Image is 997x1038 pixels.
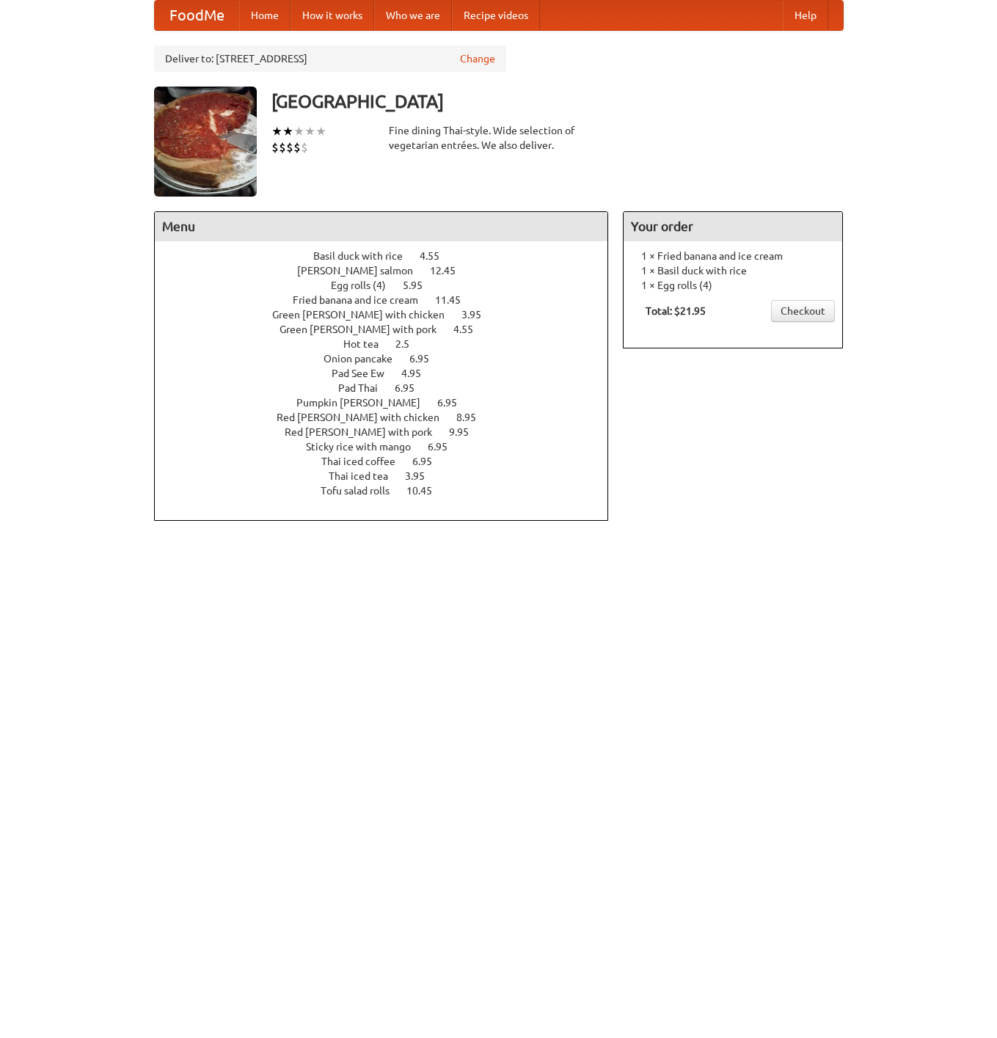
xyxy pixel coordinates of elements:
[395,382,429,394] span: 6.95
[155,212,608,241] h4: Menu
[277,412,454,423] span: Red [PERSON_NAME] with chicken
[271,123,282,139] li: ★
[631,278,835,293] li: 1 × Egg rolls (4)
[452,1,540,30] a: Recipe videos
[271,87,844,116] h3: [GEOGRAPHIC_DATA]
[321,485,404,497] span: Tofu salad rolls
[412,456,447,467] span: 6.95
[313,250,417,262] span: Basil duck with rice
[329,470,452,482] a: Thai iced tea 3.95
[332,368,448,379] a: Pad See Ew 4.95
[405,470,439,482] span: 3.95
[420,250,454,262] span: 4.55
[406,485,447,497] span: 10.45
[435,294,475,306] span: 11.45
[297,265,428,277] span: [PERSON_NAME] salmon
[272,309,459,321] span: Green [PERSON_NAME] with chicken
[449,426,483,438] span: 9.95
[374,1,452,30] a: Who we are
[293,123,304,139] li: ★
[272,309,508,321] a: Green [PERSON_NAME] with chicken 3.95
[456,412,491,423] span: 8.95
[428,441,462,453] span: 6.95
[293,294,433,306] span: Fried banana and ice cream
[646,305,706,317] b: Total: $21.95
[401,368,436,379] span: 4.95
[332,368,399,379] span: Pad See Ew
[304,123,315,139] li: ★
[783,1,828,30] a: Help
[343,338,393,350] span: Hot tea
[624,212,842,241] h4: Your order
[403,279,437,291] span: 5.95
[338,382,392,394] span: Pad Thai
[293,294,488,306] a: Fried banana and ice cream 11.45
[321,456,410,467] span: Thai iced coffee
[282,123,293,139] li: ★
[329,470,403,482] span: Thai iced tea
[280,324,451,335] span: Green [PERSON_NAME] with pork
[331,279,401,291] span: Egg rolls (4)
[389,123,609,153] div: Fine dining Thai-style. Wide selection of vegetarian entrées. We also deliver.
[155,1,239,30] a: FoodMe
[343,338,437,350] a: Hot tea 2.5
[324,353,456,365] a: Onion pancake 6.95
[631,263,835,278] li: 1 × Basil duck with rice
[409,353,444,365] span: 6.95
[631,249,835,263] li: 1 × Fried banana and ice cream
[296,397,435,409] span: Pumpkin [PERSON_NAME]
[338,382,442,394] a: Pad Thai 6.95
[286,139,293,156] li: $
[331,279,450,291] a: Egg rolls (4) 5.95
[154,87,257,197] img: angular.jpg
[395,338,424,350] span: 2.5
[301,139,308,156] li: $
[315,123,326,139] li: ★
[437,397,472,409] span: 6.95
[771,300,835,322] a: Checkout
[321,485,459,497] a: Tofu salad rolls 10.45
[285,426,496,438] a: Red [PERSON_NAME] with pork 9.95
[460,51,495,66] a: Change
[293,139,301,156] li: $
[277,412,503,423] a: Red [PERSON_NAME] with chicken 8.95
[461,309,496,321] span: 3.95
[306,441,426,453] span: Sticky rice with mango
[296,397,484,409] a: Pumpkin [PERSON_NAME] 6.95
[280,324,500,335] a: Green [PERSON_NAME] with pork 4.55
[285,426,447,438] span: Red [PERSON_NAME] with pork
[321,456,459,467] a: Thai iced coffee 6.95
[324,353,407,365] span: Onion pancake
[313,250,467,262] a: Basil duck with rice 4.55
[291,1,374,30] a: How it works
[453,324,488,335] span: 4.55
[430,265,470,277] span: 12.45
[297,265,483,277] a: [PERSON_NAME] salmon 12.45
[306,441,475,453] a: Sticky rice with mango 6.95
[279,139,286,156] li: $
[239,1,291,30] a: Home
[154,45,506,72] div: Deliver to: [STREET_ADDRESS]
[271,139,279,156] li: $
